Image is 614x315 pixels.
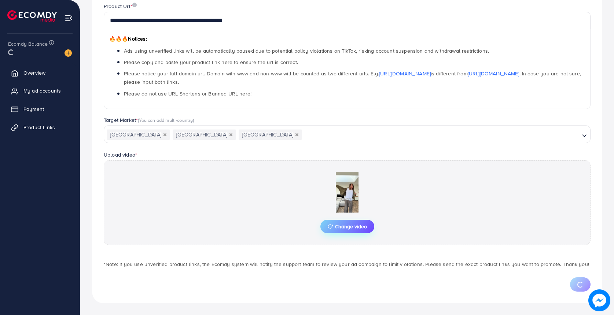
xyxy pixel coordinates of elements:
span: Please do not use URL Shortens or Banned URL here! [124,90,251,97]
a: [URL][DOMAIN_NAME] [468,70,519,77]
label: Upload video [104,151,137,158]
label: Product Url [104,3,137,10]
a: Product Links [5,120,74,135]
button: Deselect Germany [229,133,233,136]
a: [URL][DOMAIN_NAME] [379,70,431,77]
span: Overview [23,69,45,76]
span: My ad accounts [23,87,61,94]
a: Payment [5,102,74,116]
span: Ads using unverified links will be automatically paused due to potential policy violations on Tik... [124,47,489,55]
span: (You can add multi-country) [138,117,194,123]
img: Preview Image [310,172,384,213]
label: Target Market [104,116,194,124]
span: Payment [23,105,44,113]
button: Deselect Switzerland [295,133,299,136]
span: Change video [328,224,367,229]
div: Search for option [104,125,591,143]
button: Deselect Austria [163,133,167,136]
span: Notices: [109,35,147,42]
img: menu [65,14,73,22]
span: Ecomdy Balance [8,40,48,48]
span: [GEOGRAPHIC_DATA] [107,130,170,140]
span: [GEOGRAPHIC_DATA] [173,130,236,140]
span: Please notice your full domain url. Domain with www and non-www will be counted as two different ... [124,70,581,86]
input: Search for option [303,129,579,140]
img: image [132,3,137,7]
p: *Note: If you use unverified product links, the Ecomdy system will notify the support team to rev... [104,260,591,269]
span: Please copy and paste your product link here to ensure the url is correct. [124,59,298,66]
span: 🔥🔥🔥 [109,35,128,42]
img: image [65,49,72,57]
a: Overview [5,65,74,80]
span: [GEOGRAPHIC_DATA] [239,130,302,140]
span: Product Links [23,124,55,131]
a: My ad accounts [5,83,74,98]
img: image [588,289,610,311]
img: logo [7,10,57,22]
button: Change video [320,220,374,233]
